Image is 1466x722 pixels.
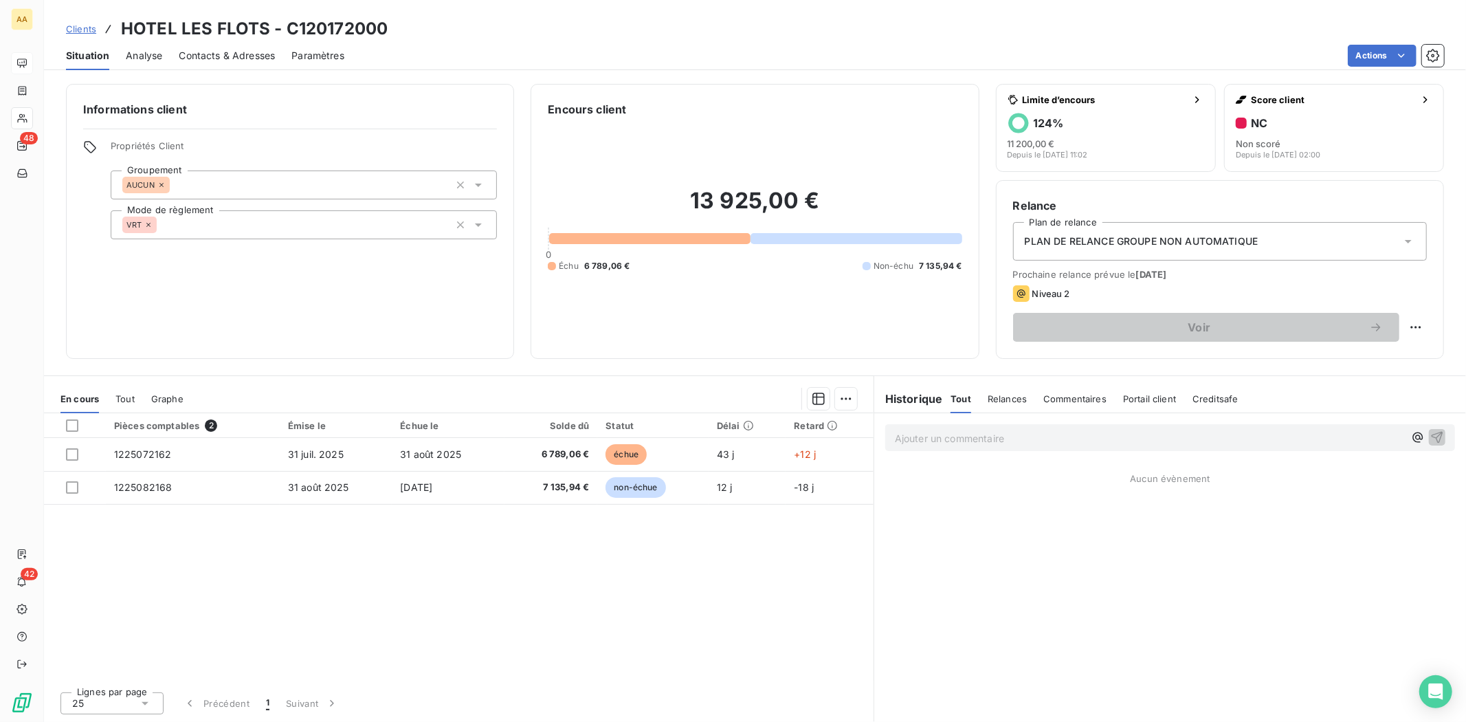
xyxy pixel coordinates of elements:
[179,49,275,63] span: Contacts & Adresses
[513,448,590,461] span: 6 789,06 €
[1025,234,1258,248] span: PLAN DE RELANCE GROUPE NON AUTOMATIQUE
[794,420,865,431] div: Retard
[1136,269,1167,280] span: [DATE]
[794,448,816,460] span: +12 j
[996,84,1216,172] button: Limite d’encours124%11 200,00 €Depuis le [DATE] 11:02
[606,420,700,431] div: Statut
[548,187,962,228] h2: 13 925,00 €
[288,481,349,493] span: 31 août 2025
[175,689,258,718] button: Précédent
[288,448,344,460] span: 31 juil. 2025
[288,420,384,431] div: Émise le
[717,448,735,460] span: 43 j
[717,481,733,493] span: 12 j
[606,477,665,498] span: non-échue
[1008,151,1088,159] span: Depuis le [DATE] 11:02
[11,692,33,714] img: Logo LeanPay
[83,101,497,118] h6: Informations client
[151,393,184,404] span: Graphe
[1348,45,1417,67] button: Actions
[513,420,590,431] div: Solde dû
[546,249,551,260] span: 0
[584,260,630,272] span: 6 789,06 €
[1130,473,1210,484] span: Aucun évènement
[115,393,135,404] span: Tout
[1008,138,1055,149] span: 11 200,00 €
[266,697,269,710] span: 1
[400,420,496,431] div: Échue le
[513,481,590,494] span: 7 135,94 €
[258,689,278,718] button: 1
[72,697,84,710] span: 25
[951,393,971,404] span: Tout
[874,391,943,407] h6: Historique
[1043,393,1107,404] span: Commentaires
[291,49,344,63] span: Paramètres
[11,8,33,30] div: AA
[126,181,155,189] span: AUCUN
[21,568,38,580] span: 42
[1236,151,1320,159] span: Depuis le [DATE] 02:00
[559,260,579,272] span: Échu
[1192,393,1239,404] span: Creditsafe
[278,689,347,718] button: Suivant
[1251,116,1267,130] h6: NC
[1013,269,1427,280] span: Prochaine relance prévue le
[114,448,172,460] span: 1225072162
[1013,197,1427,214] h6: Relance
[400,448,461,460] span: 31 août 2025
[1013,313,1399,342] button: Voir
[1224,84,1444,172] button: Score clientNCNon scoréDepuis le [DATE] 02:00
[717,420,778,431] div: Délai
[919,260,962,272] span: 7 135,94 €
[548,101,626,118] h6: Encours client
[1419,675,1452,708] div: Open Intercom Messenger
[111,140,497,160] span: Propriétés Client
[60,393,99,404] span: En cours
[1123,393,1176,404] span: Portail client
[1034,116,1064,130] h6: 124 %
[988,393,1027,404] span: Relances
[126,49,162,63] span: Analyse
[205,419,217,432] span: 2
[66,22,96,36] a: Clients
[400,481,432,493] span: [DATE]
[66,23,96,34] span: Clients
[794,481,814,493] span: -18 j
[1030,322,1369,333] span: Voir
[1032,288,1070,299] span: Niveau 2
[114,481,173,493] span: 1225082168
[20,132,38,144] span: 48
[157,219,168,231] input: Ajouter une valeur
[606,444,647,465] span: échue
[1023,94,1186,105] span: Limite d’encours
[1251,94,1414,105] span: Score client
[114,419,271,432] div: Pièces comptables
[121,17,388,41] h3: HOTEL LES FLOTS - C120172000
[66,49,109,63] span: Situation
[170,179,181,191] input: Ajouter une valeur
[126,221,142,229] span: VRT
[874,260,913,272] span: Non-échu
[1236,138,1280,149] span: Non scoré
